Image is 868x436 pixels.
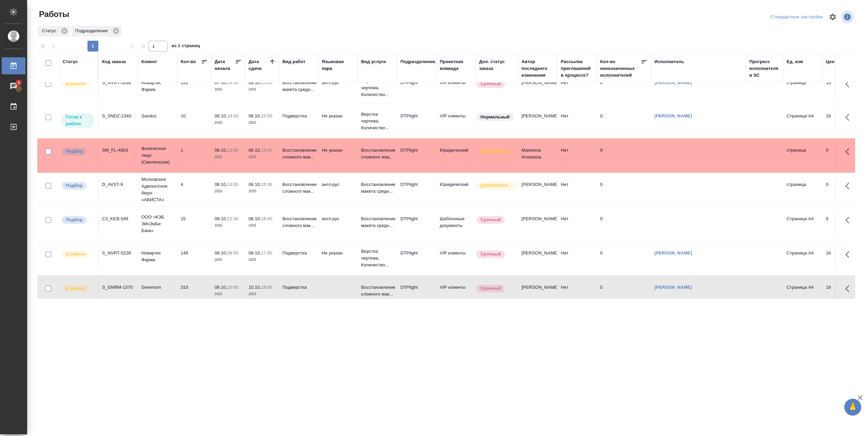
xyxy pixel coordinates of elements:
td: VIP клиенты [436,246,476,270]
div: S_GNRM-1370 [102,284,135,291]
td: 16 [823,76,856,100]
a: 3 [2,78,25,95]
div: Вид работ [282,58,305,65]
div: SM_FL-4803 [102,147,135,154]
p: 08.10, [215,250,227,255]
td: [PERSON_NAME] [518,212,557,236]
div: Языковая пара [322,58,354,72]
td: Страница А4 [783,246,823,270]
div: Статус [63,58,78,65]
p: 08.10, [249,113,261,118]
td: [PERSON_NAME] [518,281,557,304]
p: 2025 [249,119,276,126]
td: 0 [823,212,856,236]
p: 2025 [215,188,242,195]
span: Посмотреть информацию [841,11,855,23]
div: Дата начала [215,58,235,72]
div: Кол-во [181,58,196,65]
button: Здесь прячутся важные кнопки [841,281,857,297]
p: Нормальный [480,114,510,120]
p: 15:30 [261,182,272,187]
td: Юридический [436,178,476,202]
td: Нет [557,76,597,100]
div: Исполнитель может приступить к работе [61,113,95,129]
td: Шаблонные документы [436,212,476,236]
p: 13:00 [227,148,238,153]
td: англ-рус [318,76,358,100]
p: Восстановление сложного мак... [282,181,315,195]
p: Восстановление макета средн... [361,215,394,229]
div: Подразделение [400,58,435,65]
td: 0 [597,144,651,167]
button: Здесь прячутся важные кнопки [841,212,857,228]
p: 08.10, [249,148,261,153]
div: Код заказа [102,58,126,65]
p: В работе [66,80,85,87]
td: Юридический [436,144,476,167]
p: 07.10, [215,80,227,85]
p: 2025 [215,119,242,126]
td: англ-рус [318,212,358,236]
td: 15 [177,212,211,236]
td: DTPlight [397,281,436,304]
div: Цена [826,58,837,65]
p: Sandoz [141,113,174,119]
p: 18:00 [261,285,272,290]
p: 08.10, [215,216,227,221]
p: Восстановление макета средн... [282,79,315,93]
td: VIP клиенты [436,109,476,133]
p: Срочный [480,251,501,258]
td: DTPlight [397,246,436,270]
td: Нет [557,178,597,202]
div: S_NVRT-5228 [102,250,135,257]
div: Прогресс исполнителя в SC [749,58,780,79]
div: Можно подбирать исполнителей [61,181,95,190]
td: Matveeva Anastasia [518,144,557,167]
p: ООО «КЭБ ЭйчЭнБи Банк» [141,214,174,234]
p: Верстка чертежа. Количество... [361,111,394,131]
p: 12:30 [227,216,238,221]
p: Верстка чертежа. Количество... [361,78,394,98]
p: 10:00 [227,285,238,290]
td: [PERSON_NAME] [518,246,557,270]
p: 08.10, [215,113,227,118]
div: Статус [38,26,70,37]
p: 08.10, [249,216,261,221]
div: Исполнитель выполняет работу [61,79,95,89]
td: 16 [823,246,856,270]
td: 0 [597,246,651,270]
td: VIP клиенты [436,76,476,100]
td: 4 [177,178,211,202]
div: C3_KEB-549 [102,215,135,222]
div: split button [769,12,825,22]
td: DTPlight [397,76,436,100]
td: Нет [557,281,597,304]
p: В работе [66,285,85,292]
div: Клиент [141,58,157,65]
p: 14:30 [227,80,238,85]
p: Московское Адвокатское бюро «АВИСТА» [141,176,174,203]
p: Готов к работе [66,114,90,127]
div: Вид услуги [361,58,386,65]
p: Подбор [66,148,83,155]
p: 2025 [249,222,276,229]
p: Восстановление сложного мак... [282,147,315,160]
p: Срочный [480,216,501,223]
button: Здесь прячутся важные кнопки [841,144,857,160]
span: Настроить таблицу [825,9,841,25]
p: Подверстка [282,250,315,257]
p: 2025 [215,291,242,298]
td: страница [783,76,823,100]
span: 🙏 [847,400,859,414]
p: [DEMOGRAPHIC_DATA] [480,182,514,189]
p: Срочный [480,80,501,87]
p: 2025 [215,154,242,160]
p: Восстановление макета средн... [361,181,394,195]
div: Ед. изм [787,58,803,65]
p: 2025 [249,86,276,93]
td: Страница А4 [783,212,823,236]
td: Не указан [318,109,358,133]
td: Нет [557,212,597,236]
p: Восстановление сложного мак... [361,147,394,160]
p: [DEMOGRAPHIC_DATA] [480,148,514,155]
